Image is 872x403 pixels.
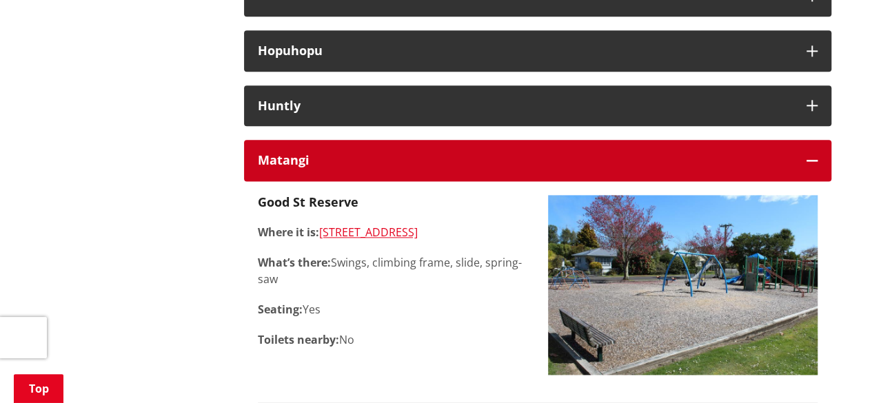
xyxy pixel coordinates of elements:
[258,225,319,240] strong: Where it is:
[809,345,858,395] iframe: Messenger Launcher
[258,254,527,287] p: Swings, climbing frame, slide, spring-saw
[258,194,358,210] strong: Good St Reserve
[14,374,63,403] a: Top
[258,255,331,270] strong: What’s there:
[258,99,793,113] h3: Huntly
[258,331,527,348] p: No
[244,30,831,72] button: Hopuhopu
[258,154,793,167] h3: Matangi
[258,332,339,347] strong: Toilets nearby:
[258,44,793,58] h3: Hopuhopu
[319,225,418,240] a: [STREET_ADDRESS]
[258,301,527,318] p: Yes
[258,302,303,317] strong: Seating:
[244,140,831,181] button: Matangi
[244,85,831,127] button: Huntly
[548,195,818,375] img: Good-Street-reserve-playground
